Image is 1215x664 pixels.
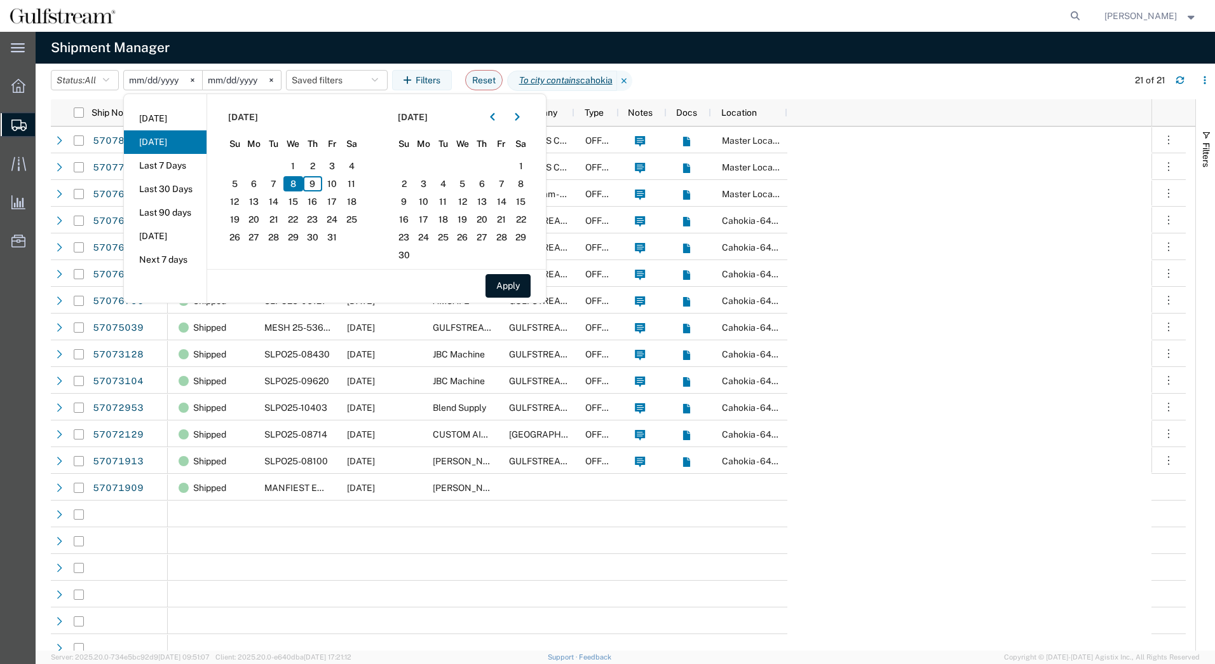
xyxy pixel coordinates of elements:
[347,456,375,466] span: 10/08/2025
[433,322,573,333] span: GULFSTREAM AEROSPACE CORP
[492,212,512,227] span: 21
[303,230,323,245] span: 30
[414,194,433,209] span: 10
[509,349,651,359] span: GULFSTREAM AEROSPACE CORP.
[433,230,453,245] span: 25
[92,478,144,499] a: 57071909
[722,322,857,333] span: Cahokia - 6400 Curtiss
[492,176,512,191] span: 7
[92,291,144,312] a: 57076796
[92,265,144,285] a: 57076798
[304,653,351,661] span: [DATE] 17:21:12
[342,212,362,227] span: 25
[509,403,649,413] span: GULFSTREAM AEROSPACE CORP
[124,71,202,90] input: Not set
[472,176,492,191] span: 6
[722,296,857,306] span: Cahokia - 6400 Curtiss
[92,398,144,418] a: 57072953
[433,176,453,191] span: 4
[225,212,245,227] span: 19
[628,107,653,118] span: Notes
[51,32,170,64] h4: Shipment Manager
[225,137,245,151] span: Su
[395,176,414,191] span: 2
[585,322,622,333] span: OFFLINE
[347,322,375,333] span: 10/08/2025
[452,176,472,191] span: 5
[511,230,531,245] span: 29
[392,70,452,90] button: Filters
[722,269,857,279] span: Cahokia - 6400 Curtiss
[722,456,857,466] span: Cahokia - 6400 Curtiss
[452,212,472,227] span: 19
[264,322,334,333] span: MESH 25-53682
[585,135,622,146] span: OFFLINE
[92,131,144,151] a: 57078422
[585,429,622,439] span: OFFLINE
[414,137,433,151] span: Mo
[511,212,531,227] span: 22
[92,184,144,205] a: 57076938
[92,452,144,472] a: 57071913
[452,194,472,209] span: 12
[585,189,622,199] span: OFFLINE
[579,653,611,661] a: Feedback
[1201,142,1211,167] span: Filters
[193,368,226,394] span: Shipped
[92,238,144,258] a: 57076912
[92,345,144,365] a: 57073128
[472,212,492,227] span: 20
[342,176,362,191] span: 11
[347,403,375,413] span: 10/08/2025
[585,107,604,118] span: Type
[585,269,622,279] span: OFFLINE
[215,653,351,661] span: Client: 2025.20.0-e640dba
[124,130,207,154] li: [DATE]
[485,274,531,298] button: Apply
[452,137,472,151] span: We
[492,137,512,151] span: Fr
[585,162,622,172] span: OFFLINE
[342,158,362,174] span: 4
[433,376,485,386] span: JBC Machine
[264,176,283,191] span: 7
[511,158,531,174] span: 1
[722,162,788,172] span: Master Location
[433,456,557,466] span: Edwards Interiors Inc.
[472,230,492,245] span: 27
[433,212,453,227] span: 18
[322,158,342,174] span: 3
[433,194,453,209] span: 11
[509,429,600,439] span: ST.LOUIS DOWNTOWN AIRPORT
[245,137,264,151] span: Mo
[92,211,144,232] a: 57076922
[322,230,342,245] span: 31
[511,137,531,151] span: Sa
[264,194,283,209] span: 14
[585,456,622,466] span: OFFLINE
[303,158,323,174] span: 2
[322,194,342,209] span: 17
[1004,652,1200,663] span: Copyright © [DATE]-[DATE] Agistix Inc., All Rights Reserved
[1104,8,1198,24] button: [PERSON_NAME]
[414,230,433,245] span: 24
[585,403,622,413] span: OFFLINE
[395,194,414,209] span: 9
[398,111,428,124] span: [DATE]
[511,194,531,209] span: 15
[286,70,388,90] button: Saved filters
[303,176,323,191] span: 9
[303,194,323,209] span: 16
[492,194,512,209] span: 14
[92,425,144,445] a: 57072129
[203,71,281,90] input: Not set
[509,376,651,386] span: GULFSTREAM AEROSPACE CORP.
[465,70,503,90] button: Reset
[1104,9,1177,23] span: Josh Roberts
[722,242,857,252] span: Cahokia - 6400 Curtiss
[507,71,617,91] span: To city contains cahokia
[124,154,207,177] li: Last 7 Days
[722,216,857,226] span: Cahokia - 6400 Curtiss
[264,212,283,227] span: 21
[585,376,622,386] span: OFFLINE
